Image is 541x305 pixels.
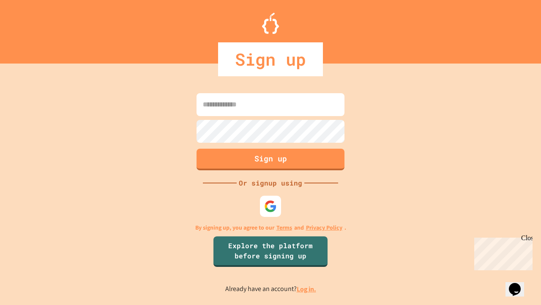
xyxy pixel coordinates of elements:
[297,285,316,294] a: Log in.
[471,234,533,270] iframe: chat widget
[213,236,328,267] a: Explore the platform before signing up
[3,3,58,54] div: Chat with us now!Close
[505,271,533,297] iframe: chat widget
[218,42,323,76] div: Sign up
[264,200,277,213] img: google-icon.svg
[195,223,346,232] p: By signing up, you agree to our and .
[262,13,279,34] img: Logo.svg
[225,284,316,294] p: Already have an account?
[306,223,342,232] a: Privacy Policy
[197,149,344,170] button: Sign up
[276,223,292,232] a: Terms
[237,178,304,188] div: Or signup using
